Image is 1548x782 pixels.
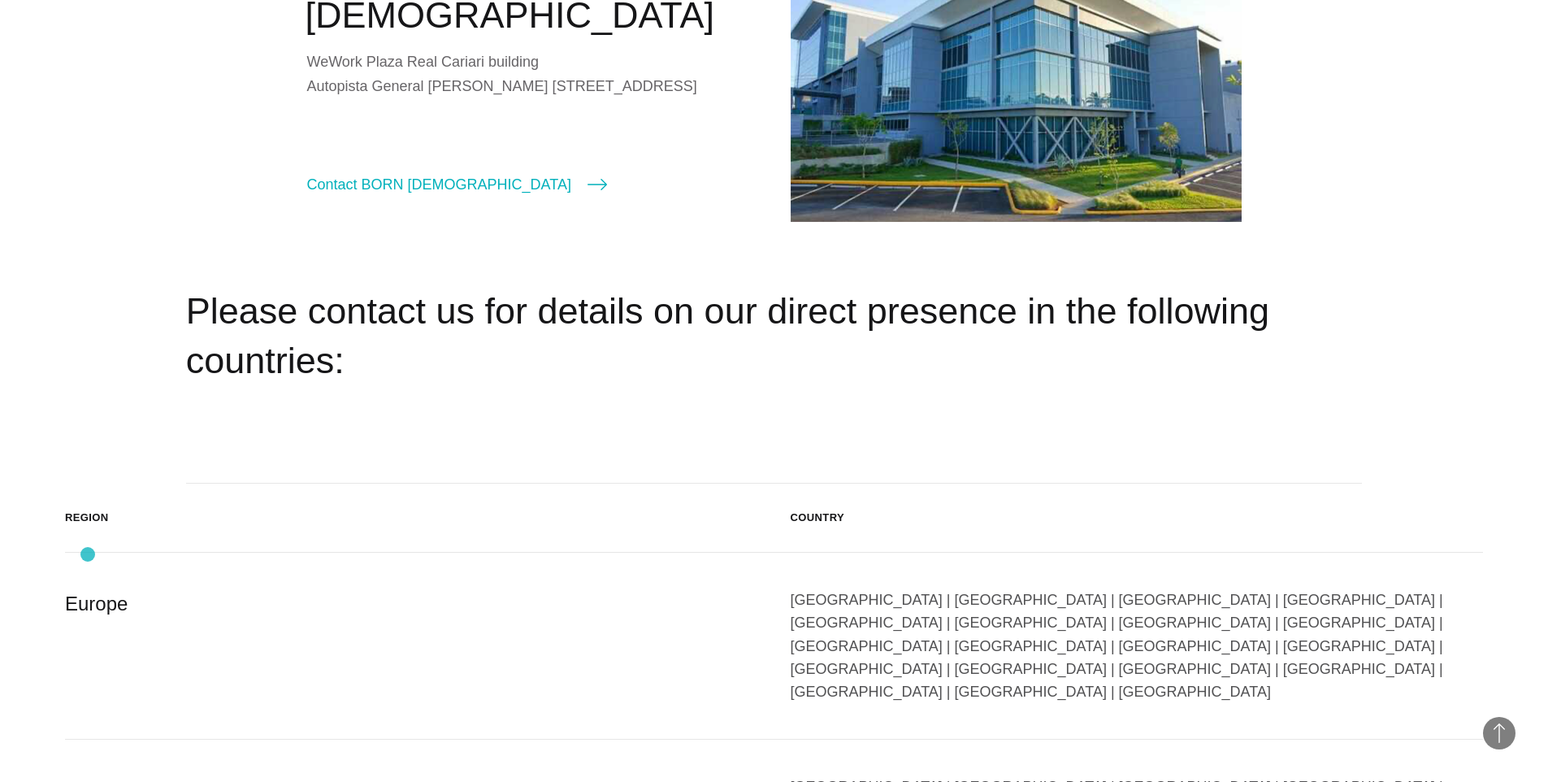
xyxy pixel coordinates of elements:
div: WeWork Plaza Real Cariari building Autopista General [PERSON_NAME] [STREET_ADDRESS] [307,50,758,98]
div: Country [791,510,1484,526]
div: [GEOGRAPHIC_DATA] | [GEOGRAPHIC_DATA] | [GEOGRAPHIC_DATA] | [GEOGRAPHIC_DATA] | [GEOGRAPHIC_DATA]... [791,589,1484,703]
button: Back to Top [1483,717,1515,749]
a: Contact BORN [DEMOGRAPHIC_DATA] [307,173,607,196]
div: Region [65,510,758,526]
h2: Please contact us for details on our direct presence in the following countries: [186,287,1363,385]
div: Europe [65,589,758,703]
